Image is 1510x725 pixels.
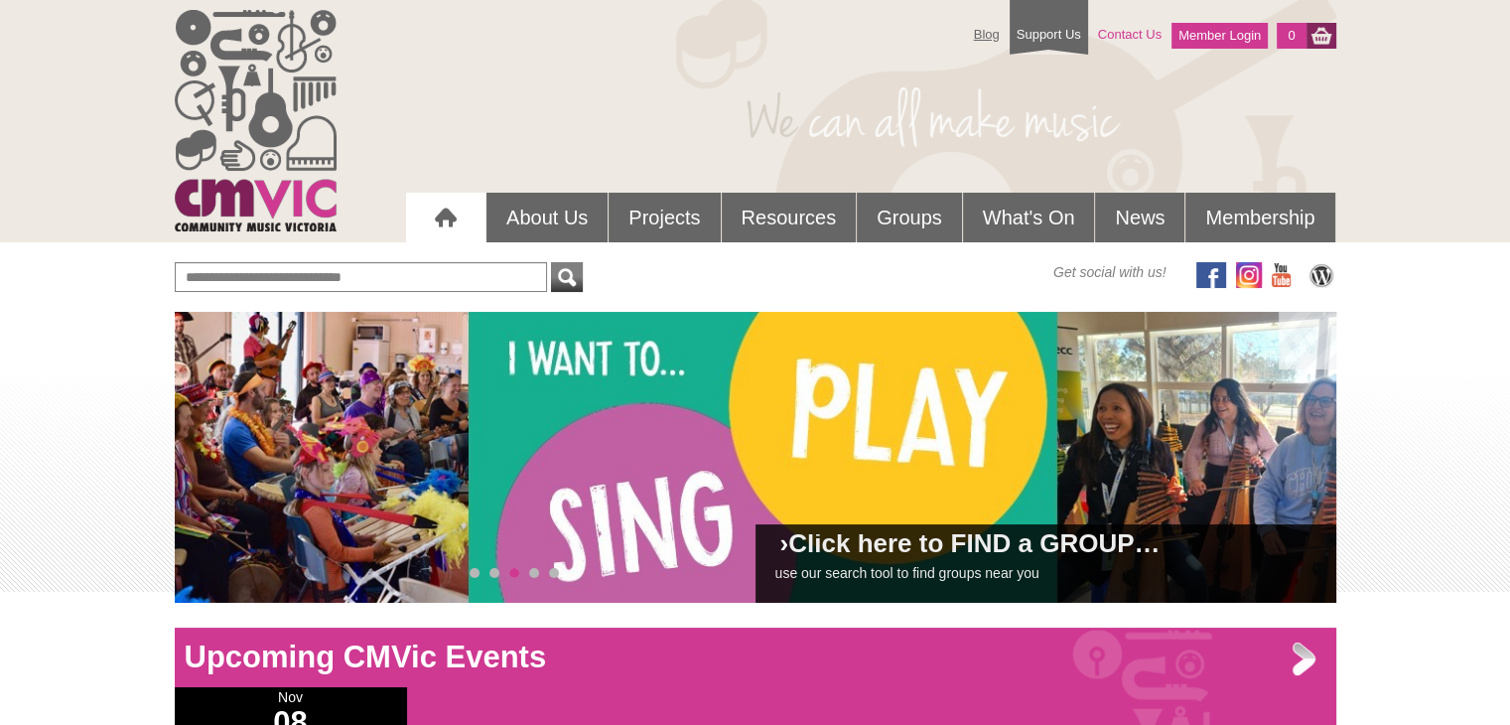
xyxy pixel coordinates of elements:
[857,193,962,242] a: Groups
[1306,262,1336,288] img: CMVic Blog
[1277,23,1305,49] a: 0
[486,193,608,242] a: About Us
[1236,262,1262,288] img: icon-instagram.png
[722,193,857,242] a: Resources
[175,10,337,231] img: cmvic_logo.png
[775,534,1316,563] h2: ›
[609,193,720,242] a: Projects
[175,638,1336,677] h1: Upcoming CMVic Events
[1053,262,1167,282] span: Get social with us!
[788,528,1160,558] a: Click here to FIND a GROUP…
[1088,17,1171,52] a: Contact Us
[775,565,1039,581] a: use our search tool to find groups near you
[1095,193,1184,242] a: News
[963,193,1095,242] a: What's On
[1185,193,1334,242] a: Membership
[1171,23,1268,49] a: Member Login
[964,17,1010,52] a: Blog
